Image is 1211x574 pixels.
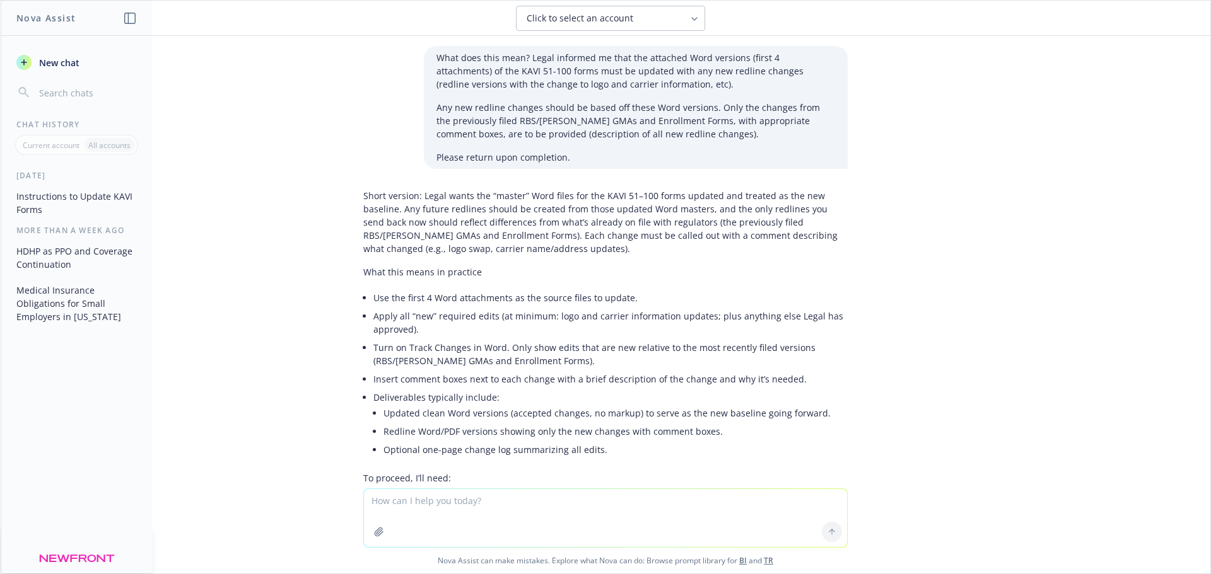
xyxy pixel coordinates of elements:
[363,471,848,485] p: To proceed, I’ll need:
[1,170,152,181] div: [DATE]
[1,225,152,236] div: More than a week ago
[11,51,142,74] button: New chat
[383,440,848,459] li: Optional one-page change log summarizing all edits.
[373,370,848,388] li: Insert comment boxes next to each change with a brief description of the change and why it’s needed.
[373,338,848,370] li: Turn on Track Changes in Word. Only show edits that are new relative to the most recently filed v...
[363,189,848,255] p: Short version: Legal wants the “master” Word files for the KAVI 51–100 forms updated and treated ...
[11,241,142,275] button: HDHP as PPO and Coverage Continuation
[436,101,835,141] p: Any new redline changes should be based off these Word versions. Only the changes from the previo...
[373,289,848,307] li: Use the first 4 Word attachments as the source files to update.
[37,84,137,101] input: Search chats
[764,555,773,566] a: TR
[37,56,79,69] span: New chat
[373,388,848,461] li: Deliverables typically include:
[383,422,848,440] li: Redline Word/PDF versions showing only the new changes with comment boxes.
[373,307,848,338] li: Apply all “new” required edits (at minimum: logo and carrier information updates; plus anything e...
[16,11,76,25] h1: Nova Assist
[383,404,848,422] li: Updated clean Word versions (accepted changes, no markup) to serve as the new baseline going forw...
[436,151,835,164] p: Please return upon completion.
[6,548,1205,573] span: Nova Assist can make mistakes. Explore what Nova can do: Browse prompt library for and
[1,119,152,130] div: Chat History
[516,6,705,31] button: Click to select an account
[88,140,131,151] p: All accounts
[11,186,142,220] button: Instructions to Update KAVI Forms
[739,555,747,566] a: BI
[527,12,633,25] span: Click to select an account
[363,265,848,278] p: What this means in practice
[436,51,835,91] p: What does this mean? Legal informed me that the attached Word versions (first 4 attachments) of t...
[11,280,142,327] button: Medical Insurance Obligations for Small Employers in [US_STATE]
[23,140,79,151] p: Current account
